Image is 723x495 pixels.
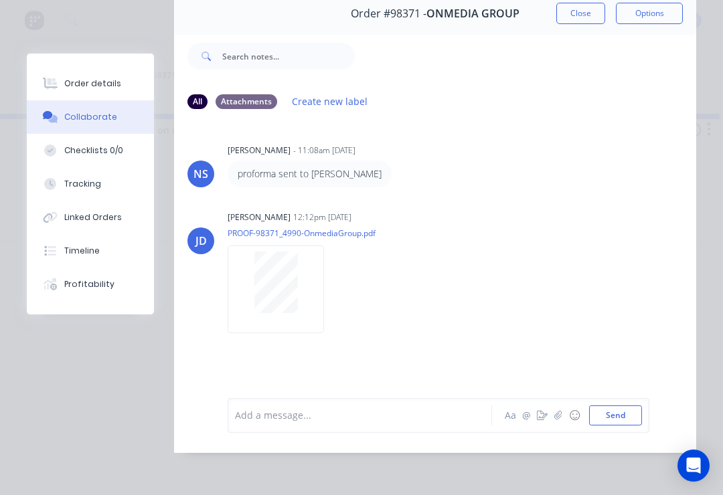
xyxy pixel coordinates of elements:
button: Options [616,3,683,24]
div: - 11:08am [DATE] [293,144,355,157]
div: Tracking [64,178,101,190]
button: Linked Orders [27,201,154,234]
div: Timeline [64,245,100,257]
button: Profitability [27,268,154,301]
button: Timeline [27,234,154,268]
div: All [187,94,208,109]
div: Collaborate [64,111,117,123]
button: Collaborate [27,100,154,134]
button: Order details [27,67,154,100]
button: ☺ [566,407,582,423]
button: Close [556,3,605,24]
button: Tracking [27,167,154,201]
div: Linked Orders [64,211,122,223]
div: NS [193,166,208,182]
div: Open Intercom Messenger [677,450,710,482]
div: 12:12pm [DATE] [293,211,351,223]
div: Checklists 0/0 [64,144,123,157]
button: Create new label [285,92,375,110]
div: [PERSON_NAME] [228,144,291,157]
button: @ [518,407,534,423]
span: Order #98371 - [351,7,426,20]
div: [PERSON_NAME] [228,211,291,223]
button: Send [589,405,642,425]
p: proforma sent to [PERSON_NAME] [238,167,382,181]
div: Order details [64,78,121,90]
div: Attachments [216,94,277,109]
div: Profitability [64,278,114,290]
input: Search notes... [222,43,355,70]
p: PROOF-98371_4990-OnmediaGroup.pdf [228,227,376,239]
button: Aa [502,407,518,423]
span: ONMEDIA GROUP [426,7,519,20]
button: Checklists 0/0 [27,134,154,167]
div: JD [195,233,207,249]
